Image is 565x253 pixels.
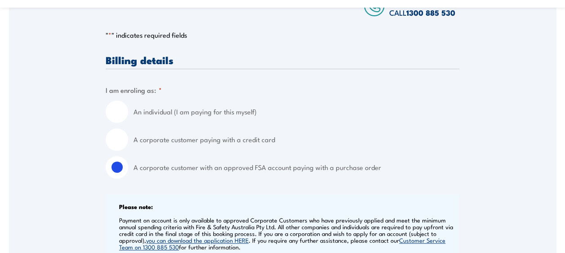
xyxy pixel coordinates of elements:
[106,85,162,95] legend: I am enroling as:
[119,217,457,250] p: Payment on account is only available to approved Corporate Customers who have previously applied ...
[106,31,459,39] p: " " indicates required fields
[146,236,249,244] a: you can download the application HERE
[133,128,459,151] label: A corporate customer paying with a credit card
[133,156,459,179] label: A corporate customer with an approved FSA account paying with a purchase order
[106,55,459,65] h3: Billing details
[119,236,445,251] a: Customer Service Team on 1300 885 530
[133,100,459,123] label: An individual (I am paying for this myself)
[406,7,455,18] a: 1300 885 530
[119,202,153,211] b: Please note:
